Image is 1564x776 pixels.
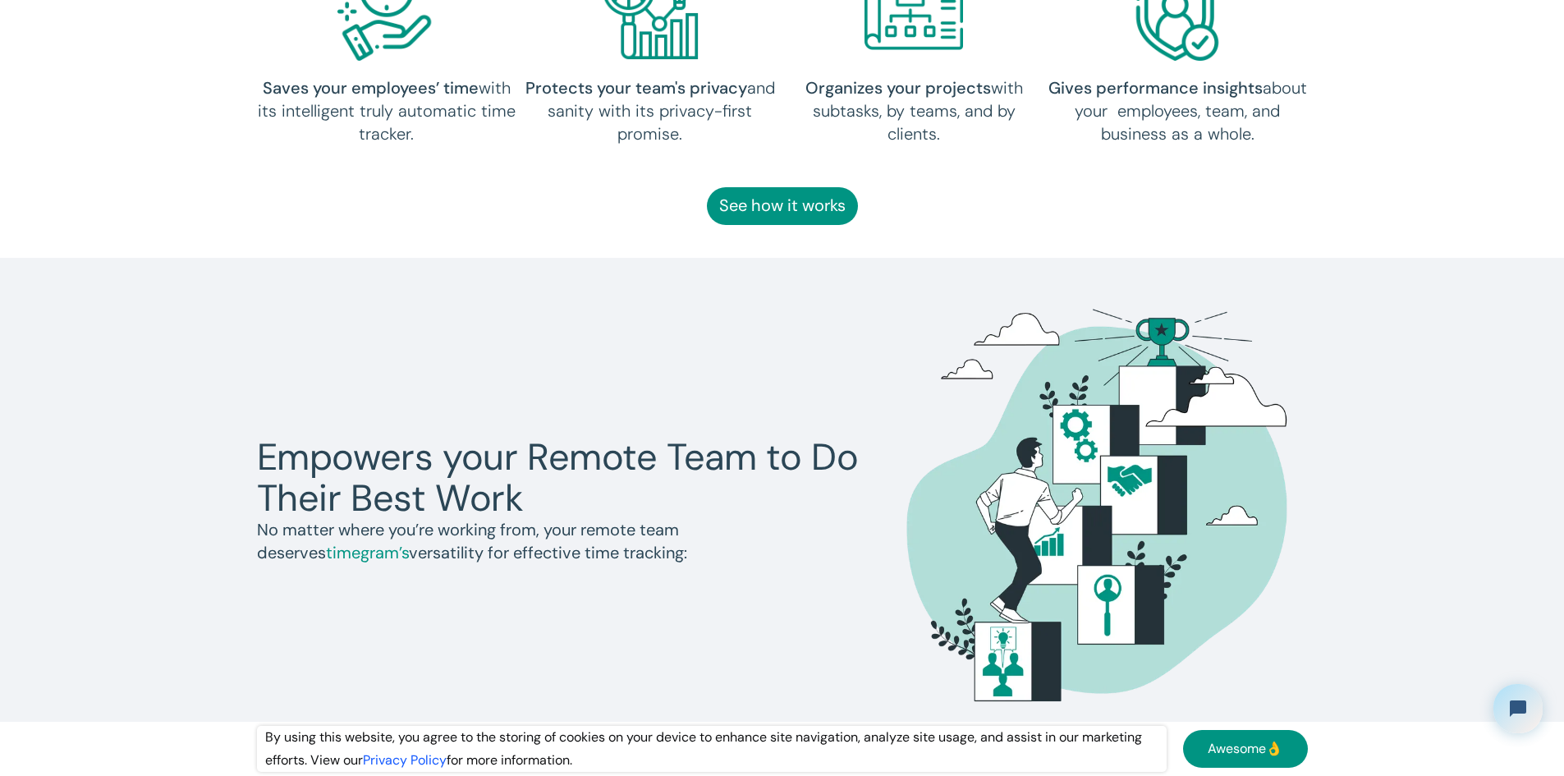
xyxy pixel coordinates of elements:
strong: Gives performance insights [1048,77,1263,99]
strong: Protects your team's privacy [525,77,747,99]
h3: Empowers your Remote Team to Do Their Best Work [257,437,887,520]
p: about your employees, team, and business as a whole. [1048,77,1307,146]
p: with its intelligent truly automatic time tracker. [257,77,516,146]
strong: Saves your employees’ time [263,77,479,99]
a: See how it works [707,187,858,225]
strong: Organizes your projects [805,77,991,99]
iframe: Tidio Chat [1479,670,1557,747]
strong: timegram’s [326,542,409,563]
a: Privacy Policy [363,751,447,769]
p: No matter where you’re working from, your remote team deserves versatility for effective time tra... [257,519,887,565]
div: By using this website, you agree to the storing of cookies on your device to enhance site navigat... [257,726,1167,772]
p: and sanity with its privacy-first promise. [521,77,780,146]
p: with subtasks, by teams, and by clients. [784,77,1043,146]
a: Awesome👌 [1183,730,1308,768]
